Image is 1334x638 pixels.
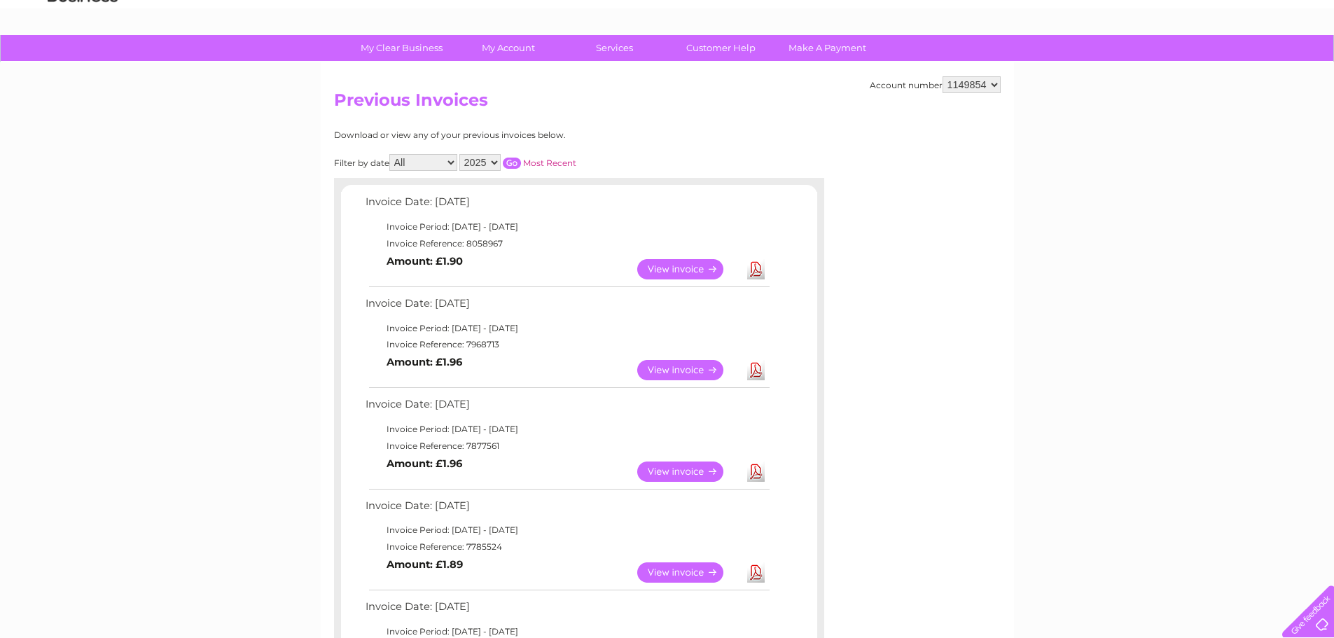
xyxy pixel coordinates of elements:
[387,457,462,470] b: Amount: £1.96
[334,90,1001,117] h2: Previous Invoices
[47,36,118,79] img: logo.png
[334,154,702,171] div: Filter by date
[1212,60,1232,70] a: Blog
[362,193,772,219] td: Invoice Date: [DATE]
[637,360,740,380] a: View
[557,35,672,61] a: Services
[747,462,765,482] a: Download
[747,259,765,279] a: Download
[523,158,576,168] a: Most Recent
[362,320,772,337] td: Invoice Period: [DATE] - [DATE]
[637,259,740,279] a: View
[1070,7,1167,25] a: 0333 014 3131
[637,562,740,583] a: View
[747,562,765,583] a: Download
[387,356,462,368] b: Amount: £1.96
[1241,60,1275,70] a: Contact
[362,395,772,421] td: Invoice Date: [DATE]
[362,235,772,252] td: Invoice Reference: 8058967
[1288,60,1321,70] a: Log out
[1123,60,1153,70] a: Energy
[362,597,772,623] td: Invoice Date: [DATE]
[362,336,772,353] td: Invoice Reference: 7968713
[1162,60,1204,70] a: Telecoms
[337,8,999,68] div: Clear Business is a trading name of Verastar Limited (registered in [GEOGRAPHIC_DATA] No. 3667643...
[637,462,740,482] a: View
[1088,60,1114,70] a: Water
[362,421,772,438] td: Invoice Period: [DATE] - [DATE]
[450,35,566,61] a: My Account
[344,35,459,61] a: My Clear Business
[663,35,779,61] a: Customer Help
[334,130,702,140] div: Download or view any of your previous invoices below.
[362,497,772,522] td: Invoice Date: [DATE]
[362,438,772,455] td: Invoice Reference: 7877561
[362,219,772,235] td: Invoice Period: [DATE] - [DATE]
[362,522,772,539] td: Invoice Period: [DATE] - [DATE]
[387,255,463,268] b: Amount: £1.90
[770,35,885,61] a: Make A Payment
[747,360,765,380] a: Download
[387,558,463,571] b: Amount: £1.89
[362,294,772,320] td: Invoice Date: [DATE]
[362,539,772,555] td: Invoice Reference: 7785524
[870,76,1001,93] div: Account number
